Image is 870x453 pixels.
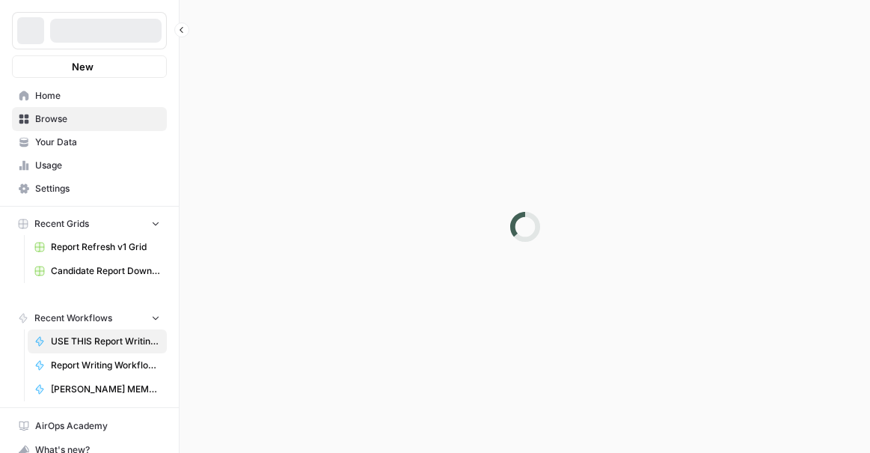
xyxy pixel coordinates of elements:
[35,419,160,433] span: AirOps Academy
[51,240,160,254] span: Report Refresh v1 Grid
[28,329,167,353] a: USE THIS Report Writing Workflow - v2 Gemini One Analysis
[34,311,112,325] span: Recent Workflows
[35,159,160,172] span: Usage
[12,153,167,177] a: Usage
[35,89,160,103] span: Home
[35,182,160,195] span: Settings
[28,353,167,377] a: Report Writing Workflow - Gemini 2.5 2025 08 13 DO NOT USE
[35,112,160,126] span: Browse
[51,335,160,348] span: USE THIS Report Writing Workflow - v2 Gemini One Analysis
[51,359,160,372] span: Report Writing Workflow - Gemini 2.5 2025 08 13 DO NOT USE
[12,84,167,108] a: Home
[12,107,167,131] a: Browse
[12,55,167,78] button: New
[51,264,160,278] span: Candidate Report Download Sheet
[72,59,94,74] span: New
[28,377,167,401] a: [PERSON_NAME] MEMO WRITING WORKFLOW EDITING [DATE] DO NOT USE
[12,130,167,154] a: Your Data
[51,383,160,396] span: [PERSON_NAME] MEMO WRITING WORKFLOW EDITING [DATE] DO NOT USE
[12,177,167,201] a: Settings
[28,235,167,259] a: Report Refresh v1 Grid
[12,414,167,438] a: AirOps Academy
[12,213,167,235] button: Recent Grids
[34,217,89,231] span: Recent Grids
[35,136,160,149] span: Your Data
[28,259,167,283] a: Candidate Report Download Sheet
[12,307,167,329] button: Recent Workflows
